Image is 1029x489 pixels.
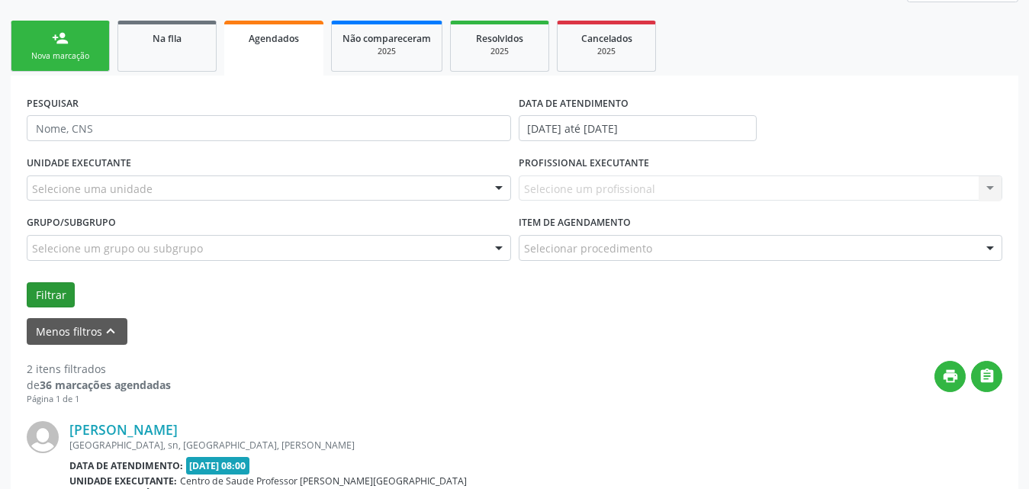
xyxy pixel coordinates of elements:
label: Item de agendamento [519,211,631,235]
div: Nova marcação [22,50,98,62]
div: de [27,377,171,393]
label: PESQUISAR [27,92,79,115]
span: Agendados [249,32,299,45]
strong: 36 marcações agendadas [40,378,171,392]
b: Data de atendimento: [69,459,183,472]
span: Cancelados [581,32,632,45]
div: [GEOGRAPHIC_DATA], sn, [GEOGRAPHIC_DATA], [PERSON_NAME] [69,439,773,452]
div: 2 itens filtrados [27,361,171,377]
div: person_add [52,30,69,47]
div: 2025 [568,46,645,57]
i: print [942,368,959,384]
a: [PERSON_NAME] [69,421,178,438]
span: Não compareceram [342,32,431,45]
span: Selecionar procedimento [524,240,652,256]
div: Página 1 de 1 [27,393,171,406]
button: print [934,361,966,392]
button: Filtrar [27,282,75,308]
label: DATA DE ATENDIMENTO [519,92,629,115]
b: Unidade executante: [69,475,177,487]
button: Menos filtroskeyboard_arrow_up [27,318,127,345]
span: Centro de Saude Professor [PERSON_NAME][GEOGRAPHIC_DATA] [180,475,467,487]
div: 2025 [461,46,538,57]
span: Na fila [153,32,182,45]
input: Selecione um intervalo [519,115,757,141]
label: PROFISSIONAL EXECUTANTE [519,152,649,175]
i: keyboard_arrow_up [102,323,119,339]
span: Selecione uma unidade [32,181,153,197]
span: Resolvidos [476,32,523,45]
img: img [27,421,59,453]
label: UNIDADE EXECUTANTE [27,152,131,175]
input: Nome, CNS [27,115,511,141]
i:  [979,368,995,384]
div: 2025 [342,46,431,57]
span: Selecione um grupo ou subgrupo [32,240,203,256]
span: [DATE] 08:00 [186,457,250,475]
label: Grupo/Subgrupo [27,211,116,235]
button:  [971,361,1002,392]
